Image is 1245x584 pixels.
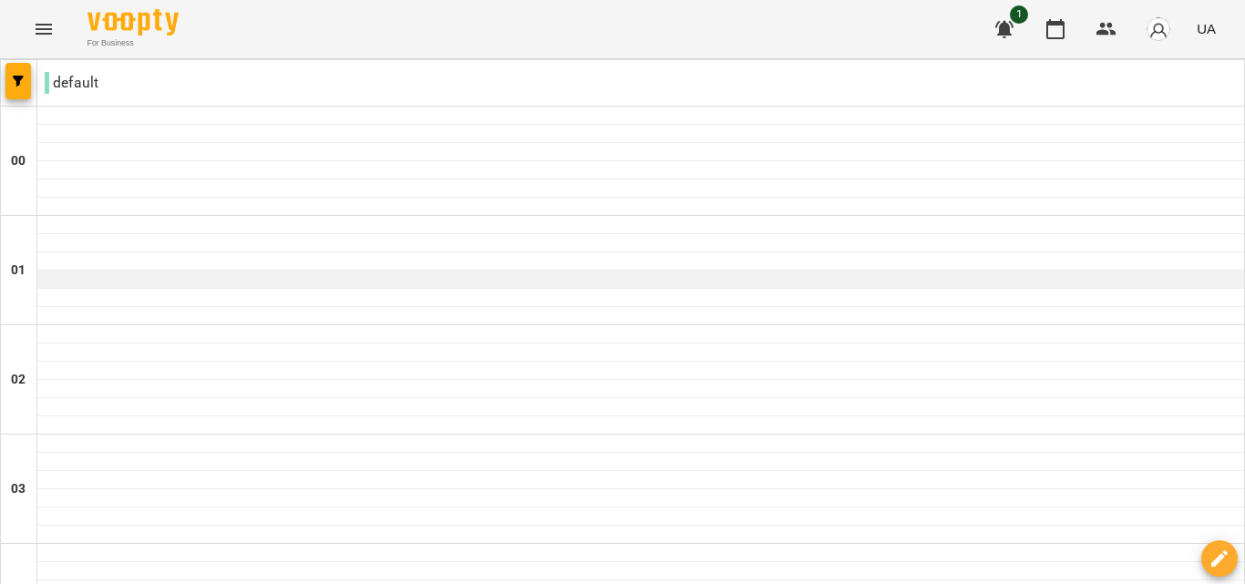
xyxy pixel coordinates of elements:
[45,72,98,94] p: default
[1189,12,1223,46] button: UA
[87,37,179,49] span: For Business
[1146,16,1171,42] img: avatar_s.png
[22,7,66,51] button: Menu
[87,9,179,36] img: Voopty Logo
[11,261,26,281] h6: 01
[11,479,26,499] h6: 03
[11,151,26,171] h6: 00
[1010,5,1028,24] span: 1
[1197,19,1216,38] span: UA
[11,370,26,390] h6: 02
